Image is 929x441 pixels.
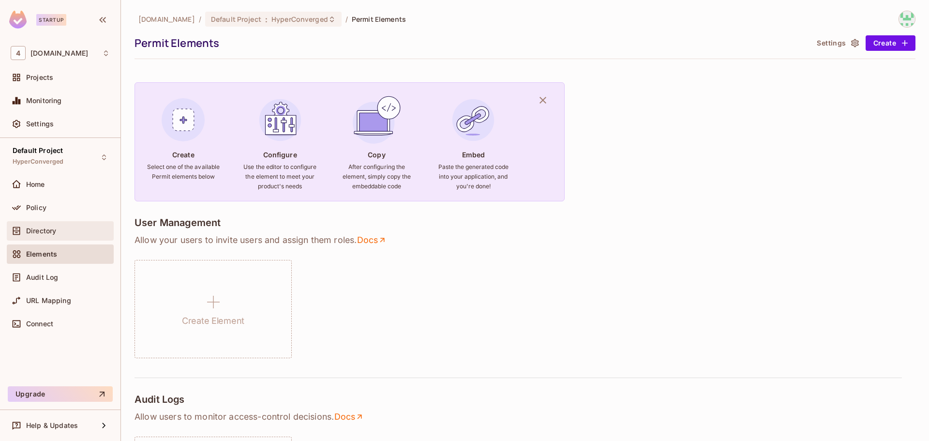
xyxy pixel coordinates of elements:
[350,94,403,146] img: Copy Element
[26,320,53,328] span: Connect
[135,394,185,405] h4: Audit Logs
[26,422,78,429] span: Help & Updates
[345,15,348,24] li: /
[462,150,485,159] h4: Embed
[26,250,57,258] span: Elements
[254,94,306,146] img: Configure Element
[147,162,220,182] h6: Select one of the available Permit elements below
[368,150,385,159] h4: Copy
[263,150,297,159] h4: Configure
[138,15,195,24] span: the active workspace
[36,14,66,26] div: Startup
[30,49,88,57] span: Workspace: 46labs.com
[26,227,56,235] span: Directory
[199,15,201,24] li: /
[13,147,63,154] span: Default Project
[8,386,113,402] button: Upgrade
[135,411,915,423] p: Allow users to monitor access-control decisions .
[26,204,46,212] span: Policy
[436,162,510,191] h6: Paste the generated code into your application, and you're done!
[447,94,499,146] img: Embed Element
[157,94,210,146] img: Create Element
[26,74,53,81] span: Projects
[866,35,915,51] button: Create
[243,162,317,191] h6: Use the editor to configure the element to meet your product's needs
[26,274,58,281] span: Audit Log
[352,15,406,24] span: Permit Elements
[899,11,915,27] img: usama.ali@46labs.com
[334,411,364,423] a: Docs
[182,314,244,328] h1: Create Element
[26,181,45,188] span: Home
[357,234,387,246] a: Docs
[11,46,26,60] span: 4
[211,15,261,24] span: Default Project
[813,35,861,51] button: Settings
[340,162,413,191] h6: After configuring the element, simply copy the embeddable code
[26,97,62,105] span: Monitoring
[13,158,63,166] span: HyperConverged
[26,120,54,128] span: Settings
[26,297,71,304] span: URL Mapping
[9,11,27,29] img: SReyMgAAAABJRU5ErkJggg==
[172,150,195,159] h4: Create
[265,15,268,23] span: :
[135,36,808,50] div: Permit Elements
[271,15,328,24] span: HyperConverged
[135,217,221,228] h4: User Management
[135,234,915,246] p: Allow your users to invite users and assign them roles .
